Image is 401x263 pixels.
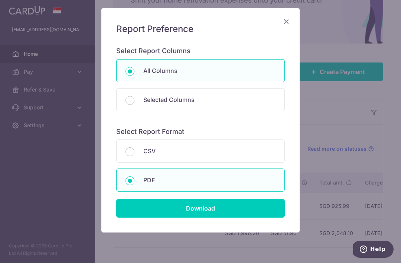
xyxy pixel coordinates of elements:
[143,147,276,155] p: CSV
[282,17,291,26] button: Close
[116,23,285,35] h5: Report Preference
[143,176,276,185] p: PDF
[116,47,285,55] h6: Select Report Columns
[143,95,276,104] p: Selected Columns
[116,199,285,218] input: Download
[143,66,276,75] p: All Columns
[353,241,394,259] iframe: Opens a widget where you can find more information
[116,128,285,136] h6: Select Report Format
